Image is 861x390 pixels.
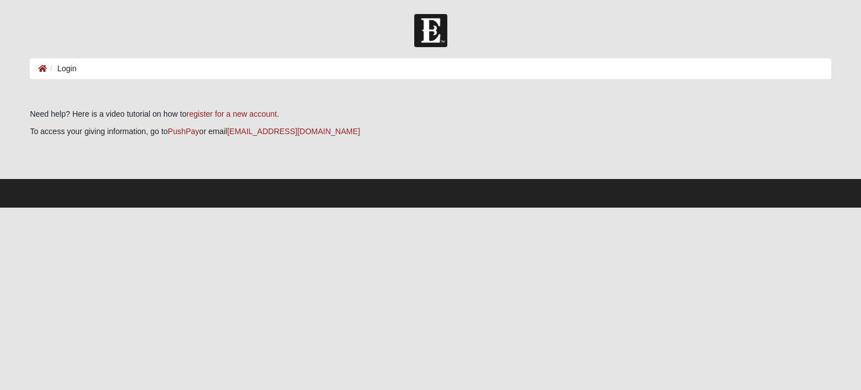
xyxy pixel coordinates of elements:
a: [EMAIL_ADDRESS][DOMAIN_NAME] [227,127,360,136]
p: Need help? Here is a video tutorial on how to . [30,108,831,120]
a: register for a new account [187,109,277,118]
a: PushPay [168,127,199,136]
p: To access your giving information, go to or email [30,126,831,137]
img: Church of Eleven22 Logo [414,14,447,47]
li: Login [47,63,76,75]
